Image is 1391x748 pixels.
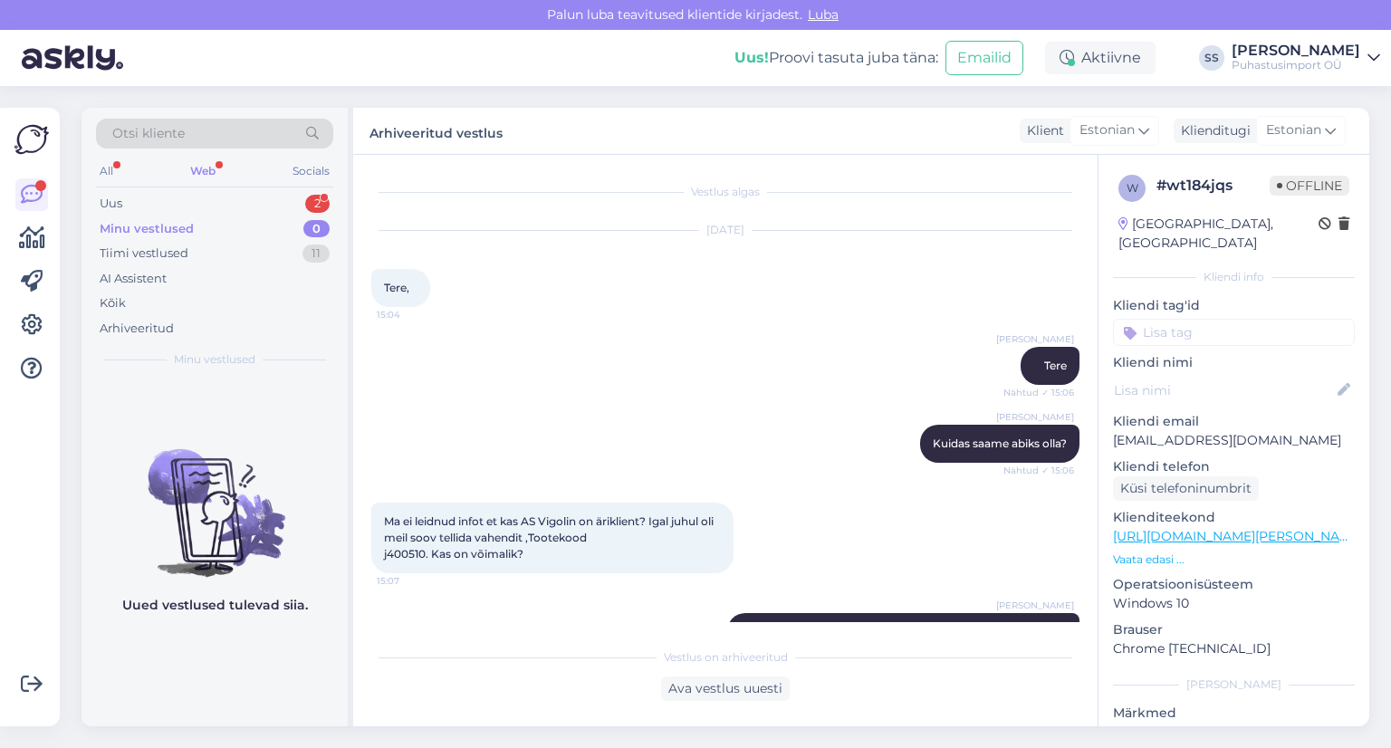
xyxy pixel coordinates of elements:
[100,220,194,238] div: Minu vestlused
[1003,386,1074,399] span: Nähtud ✓ 15:06
[1003,464,1074,477] span: Nähtud ✓ 15:06
[1020,121,1064,140] div: Klient
[1113,457,1355,476] p: Kliendi telefon
[1270,176,1349,196] span: Offline
[112,124,185,143] span: Otsi kliente
[1114,380,1334,400] input: Lisa nimi
[945,41,1023,75] button: Emailid
[996,410,1074,424] span: [PERSON_NAME]
[1232,43,1360,58] div: [PERSON_NAME]
[82,417,348,580] img: No chats
[14,122,49,157] img: Askly Logo
[1113,319,1355,346] input: Lisa tag
[1199,45,1224,71] div: SS
[1113,431,1355,450] p: [EMAIL_ADDRESS][DOMAIN_NAME]
[100,294,126,312] div: Kõik
[377,308,445,321] span: 15:04
[1113,594,1355,613] p: Windows 10
[1079,120,1135,140] span: Estonian
[734,49,769,66] b: Uus!
[1113,551,1355,568] p: Vaata edasi ...
[187,159,219,183] div: Web
[1113,620,1355,639] p: Brauser
[100,270,167,288] div: AI Assistent
[377,574,445,588] span: 15:07
[1113,508,1355,527] p: Klienditeekond
[1266,120,1321,140] span: Estonian
[122,596,308,615] p: Uued vestlused tulevad siia.
[661,676,790,701] div: Ava vestlus uuesti
[1174,121,1251,140] div: Klienditugi
[302,245,330,263] div: 11
[1113,296,1355,315] p: Kliendi tag'id
[802,6,844,23] span: Luba
[1127,181,1138,195] span: w
[100,320,174,338] div: Arhiveeritud
[174,351,255,368] span: Minu vestlused
[371,222,1079,238] div: [DATE]
[1113,575,1355,594] p: Operatsioonisüsteem
[933,436,1067,450] span: Kuidas saame abiks olla?
[96,159,117,183] div: All
[289,159,333,183] div: Socials
[1113,676,1355,693] div: [PERSON_NAME]
[1156,175,1270,197] div: # wt184jqs
[100,195,122,213] div: Uus
[305,195,330,213] div: 2
[1113,412,1355,431] p: Kliendi email
[303,220,330,238] div: 0
[1232,58,1360,72] div: Puhastusimport OÜ
[1118,215,1319,253] div: [GEOGRAPHIC_DATA], [GEOGRAPHIC_DATA]
[1232,43,1380,72] a: [PERSON_NAME]Puhastusimport OÜ
[1113,269,1355,285] div: Kliendi info
[664,649,788,666] span: Vestlus on arhiveeritud
[1045,42,1156,74] div: Aktiivne
[100,245,188,263] div: Tiimi vestlused
[384,281,409,294] span: Tere,
[1044,359,1067,372] span: Tere
[996,332,1074,346] span: [PERSON_NAME]
[1113,639,1355,658] p: Chrome [TECHNICAL_ID]
[1113,476,1259,501] div: Küsi telefoninumbrit
[371,184,1079,200] div: Vestlus algas
[734,47,938,69] div: Proovi tasuta juba täna:
[369,119,503,143] label: Arhiveeritud vestlus
[1113,528,1363,544] a: [URL][DOMAIN_NAME][PERSON_NAME]
[384,514,716,561] span: Ma ei leidnud infot et kas AS Vigolin on äriklient? Igal juhul oli meil soov tellida vahendit ,To...
[1113,353,1355,372] p: Kliendi nimi
[1113,704,1355,723] p: Märkmed
[996,599,1074,612] span: [PERSON_NAME]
